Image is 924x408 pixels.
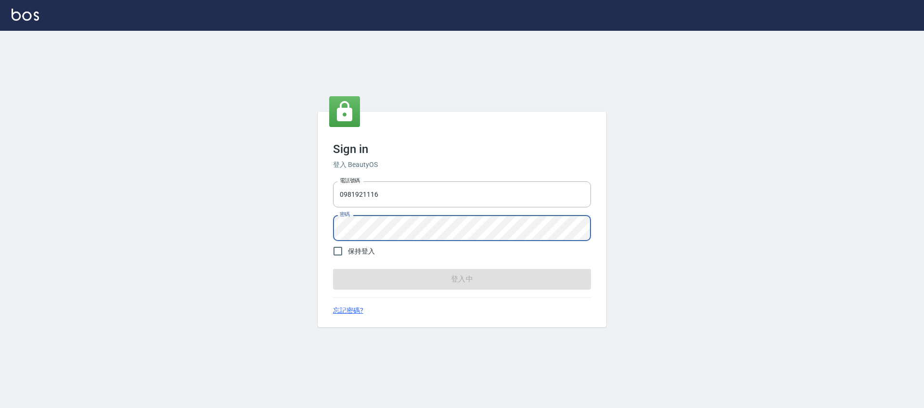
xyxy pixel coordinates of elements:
h6: 登入 BeautyOS [333,160,591,170]
a: 忘記密碼? [333,306,363,316]
span: 保持登入 [348,246,375,256]
label: 密碼 [340,211,350,218]
img: Logo [12,9,39,21]
label: 電話號碼 [340,177,360,184]
h3: Sign in [333,142,591,156]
